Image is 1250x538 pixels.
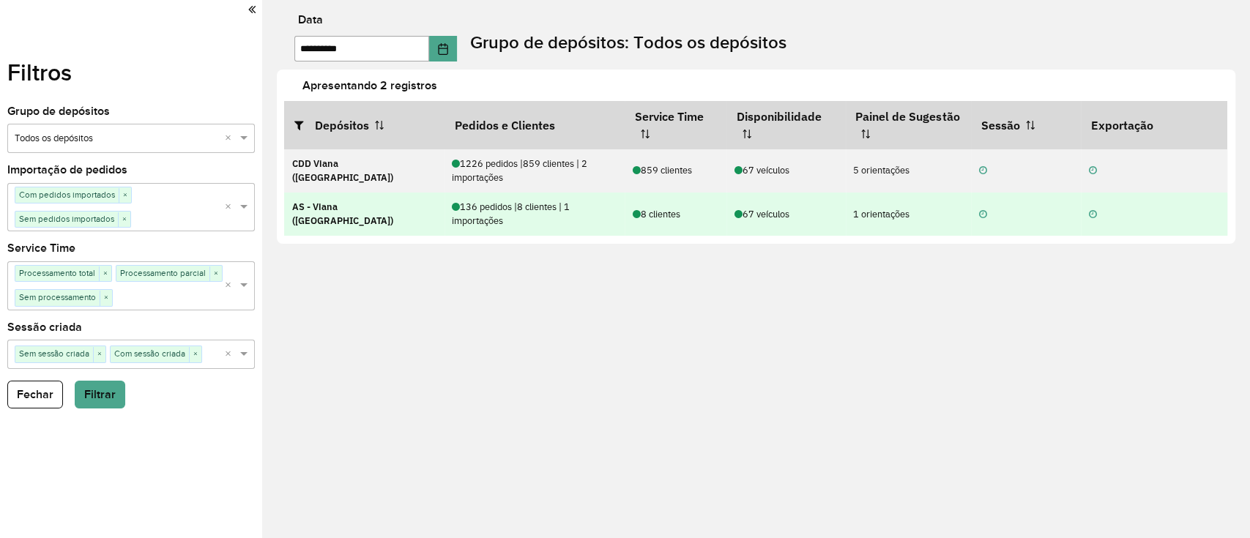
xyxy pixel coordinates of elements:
strong: AS - Viana ([GEOGRAPHIC_DATA]) [291,201,393,227]
span: × [118,212,130,227]
button: Choose Date [429,36,457,61]
span: × [100,291,112,305]
th: Sessão [971,101,1081,149]
span: Processamento parcial [116,266,209,280]
th: Depósitos [284,101,444,149]
div: 5 orientações [853,163,964,177]
th: Service Time [625,101,726,149]
span: Sem processamento [15,290,100,305]
div: 1 orientações [853,207,964,221]
span: Com sessão criada [111,346,189,361]
label: Filtros [7,55,72,90]
i: Não realizada [1089,166,1097,176]
span: Clear all [224,200,237,215]
i: Não realizada [979,210,987,220]
i: Não realizada [1089,210,1097,220]
span: 8 clientes [633,208,680,220]
strong: CDD Viana ([GEOGRAPHIC_DATA]) [291,157,393,184]
span: × [119,188,131,203]
label: Data [297,11,322,29]
span: × [99,266,111,281]
span: Com pedidos importados [15,187,119,202]
span: × [93,347,105,362]
i: Abrir/fechar filtros [294,119,315,131]
span: Clear all [224,278,237,294]
th: Painel de Sugestão [846,101,972,149]
label: Sessão criada [7,318,82,336]
span: × [209,266,222,281]
label: Grupo de depósitos [7,102,110,120]
label: Service Time [7,239,75,257]
label: Importação de pedidos [7,161,127,179]
span: 859 clientes [633,164,692,176]
span: Clear all [224,347,237,362]
span: × [189,347,201,362]
div: 67 veículos [734,163,838,177]
label: Grupo de depósitos: Todos os depósitos [470,29,786,56]
span: Sem sessão criada [15,346,93,361]
button: Filtrar [75,381,125,408]
div: 1226 pedidos | 859 clientes | 2 importações [452,157,617,184]
span: Clear all [224,131,237,146]
th: Pedidos e Clientes [444,101,625,149]
div: 136 pedidos | 8 clientes | 1 importações [452,200,617,228]
span: Sem pedidos importados [15,212,118,226]
th: Disponibilidade [726,101,846,149]
i: Não realizada [979,166,987,176]
div: 67 veículos [734,207,838,221]
button: Fechar [7,381,63,408]
th: Exportação [1081,101,1227,149]
span: Processamento total [15,266,99,280]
